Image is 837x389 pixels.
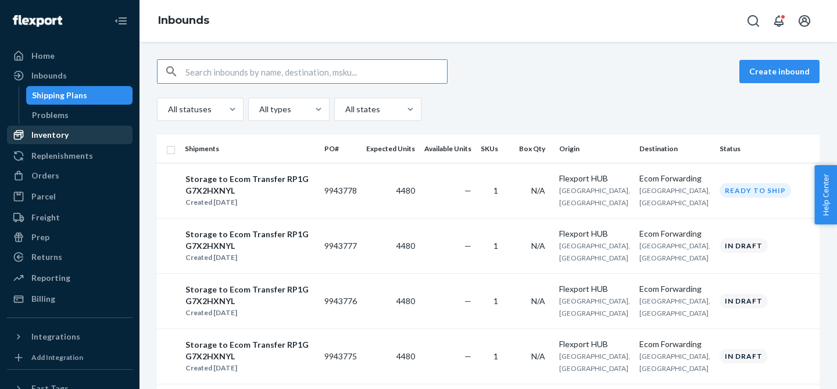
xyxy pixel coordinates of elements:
div: Created [DATE] [185,197,314,208]
a: Reporting [7,269,133,287]
div: Flexport HUB [559,173,630,184]
div: Returns [31,251,62,263]
div: Parcel [31,191,56,202]
span: 4480 [396,185,415,195]
span: — [464,296,471,306]
span: N/A [531,351,545,361]
th: Expected Units [362,135,420,163]
button: Close Navigation [109,9,133,33]
div: Storage to Ecom Transfer RP1GG7X2HXNYL [185,229,314,252]
input: All states [344,104,345,115]
a: Orders [7,166,133,185]
th: Shipments [180,135,320,163]
a: Problems [26,106,133,124]
input: All types [258,104,259,115]
div: In draft [720,294,768,308]
div: Created [DATE] [185,362,314,374]
div: Created [DATE] [185,307,314,319]
th: Available Units [420,135,476,163]
a: Returns [7,248,133,266]
span: N/A [531,241,545,251]
div: Inbounds [31,70,67,81]
div: Flexport HUB [559,283,630,295]
span: 4480 [396,241,415,251]
div: Storage to Ecom Transfer RP1GG7X2HXNYL [185,173,314,197]
th: Box Qty [507,135,555,163]
span: 4480 [396,296,415,306]
div: Freight [31,212,60,223]
th: Destination [635,135,715,163]
div: Storage to Ecom Transfer RP1GG7X2HXNYL [185,339,314,362]
th: PO# [320,135,362,163]
span: — [464,241,471,251]
input: All statuses [167,104,168,115]
div: In draft [720,238,768,253]
div: Home [31,50,55,62]
td: 9943778 [320,163,362,218]
div: Billing [31,293,55,305]
div: Ecom Forwarding [639,283,710,295]
button: Open account menu [793,9,816,33]
button: Help Center [814,165,837,224]
div: Flexport HUB [559,338,630,350]
span: [GEOGRAPHIC_DATA], [GEOGRAPHIC_DATA] [639,352,710,373]
input: Search inbounds by name, destination, msku... [185,60,447,83]
span: 1 [493,296,498,306]
td: 9943775 [320,329,362,384]
span: — [464,351,471,361]
a: Inbounds [158,14,209,27]
span: 1 [493,351,498,361]
td: 9943777 [320,218,362,273]
div: Shipping Plans [32,90,87,101]
a: Shipping Plans [26,86,133,105]
span: 1 [493,241,498,251]
div: Ecom Forwarding [639,338,710,350]
th: Origin [555,135,635,163]
span: [GEOGRAPHIC_DATA], [GEOGRAPHIC_DATA] [559,297,630,317]
div: Orders [31,170,59,181]
div: Reporting [31,272,70,284]
td: 9943776 [320,273,362,329]
span: — [464,185,471,195]
button: Open Search Box [742,9,765,33]
img: Flexport logo [13,15,62,27]
a: Replenishments [7,147,133,165]
div: Ready to ship [720,183,791,198]
ol: breadcrumbs [149,4,219,38]
a: Parcel [7,187,133,206]
a: Home [7,47,133,65]
a: Inbounds [7,66,133,85]
button: Open notifications [767,9,791,33]
span: 4480 [396,351,415,361]
span: [GEOGRAPHIC_DATA], [GEOGRAPHIC_DATA] [639,186,710,207]
div: Replenishments [31,150,93,162]
a: Inventory [7,126,133,144]
div: Storage to Ecom Transfer RP1GG7X2HXNYL [185,284,314,307]
span: N/A [531,296,545,306]
span: [GEOGRAPHIC_DATA], [GEOGRAPHIC_DATA] [639,241,710,262]
span: 1 [493,185,498,195]
div: Ecom Forwarding [639,173,710,184]
span: [GEOGRAPHIC_DATA], [GEOGRAPHIC_DATA] [639,297,710,317]
span: N/A [531,185,545,195]
div: In draft [720,349,768,363]
button: Create inbound [739,60,820,83]
div: Problems [32,109,69,121]
span: [GEOGRAPHIC_DATA], [GEOGRAPHIC_DATA] [559,186,630,207]
a: Freight [7,208,133,227]
div: Flexport HUB [559,228,630,240]
div: Inventory [31,129,69,141]
div: Prep [31,231,49,243]
th: SKUs [476,135,507,163]
button: Integrations [7,327,133,346]
a: Prep [7,228,133,247]
a: Billing [7,290,133,308]
div: Created [DATE] [185,252,314,263]
span: [GEOGRAPHIC_DATA], [GEOGRAPHIC_DATA] [559,352,630,373]
div: Integrations [31,331,80,342]
a: Add Integration [7,351,133,365]
span: [GEOGRAPHIC_DATA], [GEOGRAPHIC_DATA] [559,241,630,262]
div: Add Integration [31,352,83,362]
div: Ecom Forwarding [639,228,710,240]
